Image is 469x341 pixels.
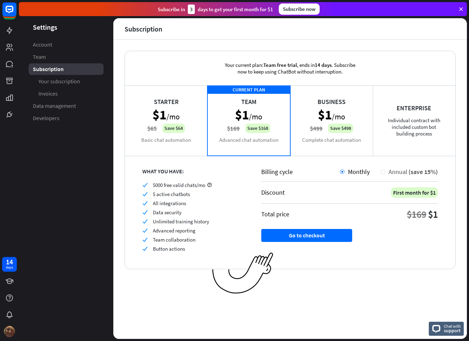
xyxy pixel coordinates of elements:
[444,327,461,334] span: support
[407,208,426,221] div: $169
[6,3,27,24] button: Open LiveChat chat widget
[212,252,273,294] img: ec979a0a656117aaf919.png
[153,236,196,243] span: Team collaboration
[33,114,59,122] span: Developers
[153,218,209,225] span: Unlimited training history
[33,102,76,110] span: Data management
[29,88,104,99] a: Invoices
[261,229,352,242] button: Go to checkout
[444,323,461,329] span: Chat with
[29,112,104,124] a: Developers
[408,168,438,176] span: (save 15%)
[142,201,148,206] i: check
[38,90,58,97] span: Invoices
[33,53,46,61] span: Team
[428,208,438,221] div: $1
[263,62,297,68] span: Team free trial
[6,265,13,270] div: days
[261,168,340,176] div: Billing cycle
[125,25,162,33] div: Subscription
[2,257,17,272] a: 14 days
[153,200,186,207] span: All integrations
[315,62,332,68] span: 14 days
[158,5,273,14] div: Subscribe in days to get your first month for $1
[6,259,13,265] div: 14
[153,245,185,252] span: Button actions
[33,41,52,48] span: Account
[142,182,148,188] i: check
[153,227,196,234] span: Advanced reporting
[142,192,148,197] i: check
[153,191,190,197] span: 5 active chatbots
[279,4,320,15] div: Subscribe now
[29,100,104,112] a: Data management
[261,210,289,218] div: Total price
[215,51,365,85] div: Your current plan: , ends in . Subscribe now to keep using ChatBot without interruption.
[188,5,195,14] div: 3
[348,168,370,176] span: Monthly
[29,39,104,50] a: Account
[153,182,205,188] span: 5000 free valid chats/mo
[38,78,80,85] span: Your subscription
[261,188,285,196] div: Discount
[19,22,113,32] header: Settings
[142,168,244,175] div: WHAT YOU HAVE:
[142,237,148,242] i: check
[391,187,438,198] div: First month for $1
[29,51,104,63] a: Team
[142,246,148,251] i: check
[33,65,64,73] span: Subscription
[153,209,182,216] span: Data security
[142,219,148,224] i: check
[142,210,148,215] i: check
[142,228,148,233] i: check
[389,168,407,176] span: Annual
[29,76,104,87] a: Your subscription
